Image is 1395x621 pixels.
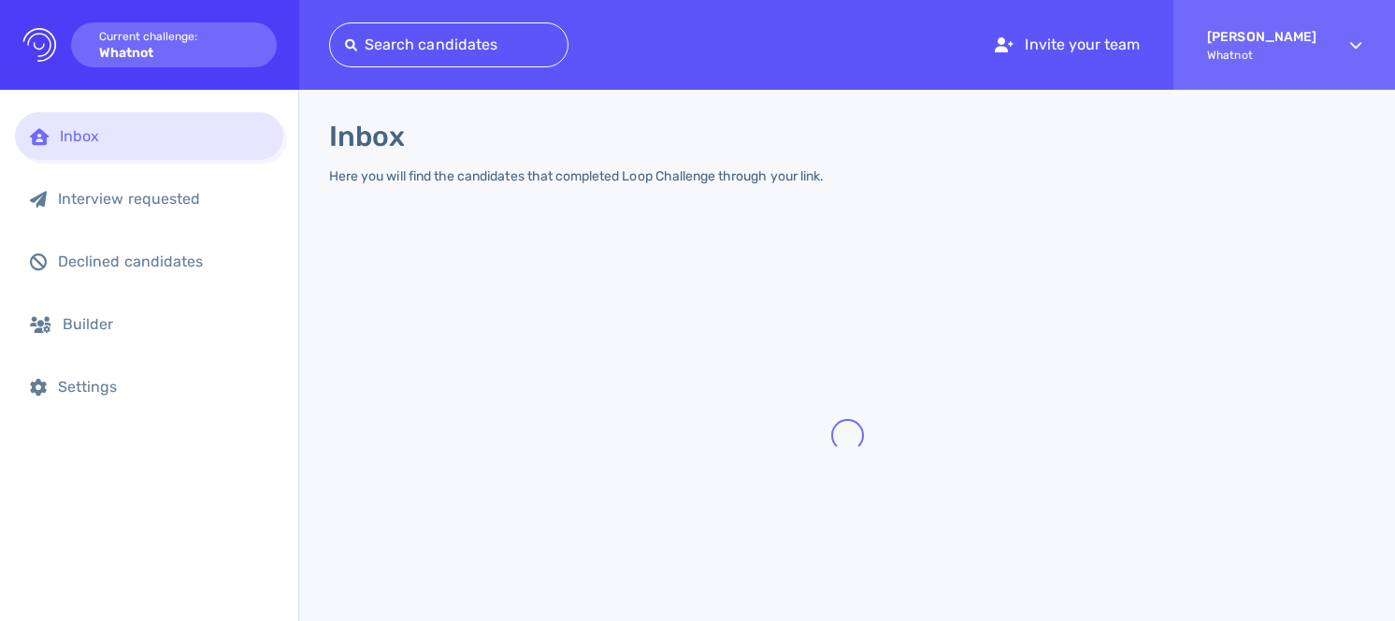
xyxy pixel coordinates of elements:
div: Builder [63,315,268,333]
div: Declined candidates [58,253,268,270]
h1: Inbox [329,120,405,153]
div: Here you will find the candidates that completed Loop Challenge through your link. [329,168,824,184]
div: Interview requested [58,190,268,208]
strong: [PERSON_NAME] [1207,29,1316,45]
div: Inbox [60,127,268,145]
span: Whatnot [1207,49,1316,62]
div: Settings [58,378,268,396]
